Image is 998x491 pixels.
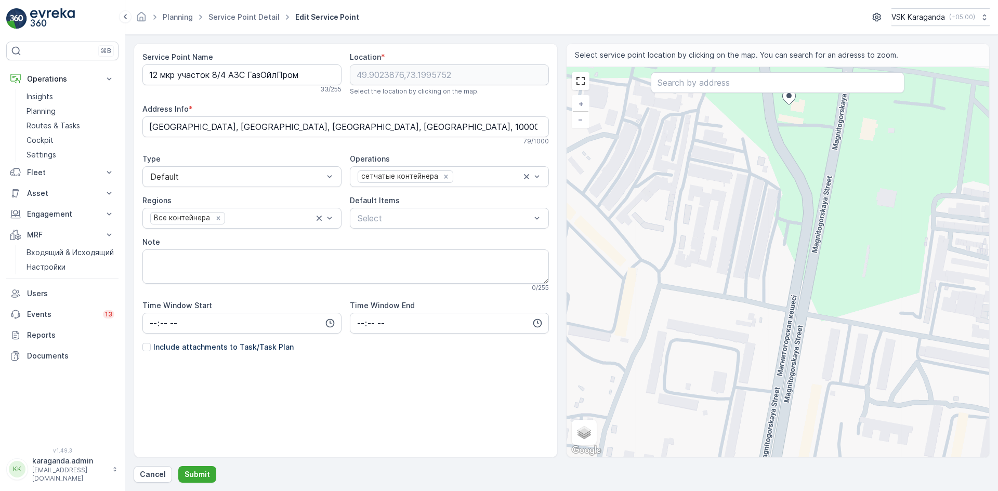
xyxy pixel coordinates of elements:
[293,12,361,22] span: Edit Service Point
[891,8,990,26] button: VSK Karaganda(+05:00)
[153,342,294,352] p: Include attachments to Task/Task Plan
[22,118,119,133] a: Routes & Tasks
[6,183,119,204] button: Asset
[569,444,603,457] img: Google
[579,99,583,108] span: +
[6,447,119,454] span: v 1.49.3
[350,52,381,61] label: Location
[142,104,189,113] label: Address Info
[151,213,212,223] div: Все контейнера
[6,456,119,483] button: KKkaraganda.admin[EMAIL_ADDRESS][DOMAIN_NAME]
[320,85,342,94] p: 33 / 255
[350,87,479,96] span: Select the location by clicking on the map.
[22,104,119,118] a: Planning
[27,121,80,131] p: Routes & Tasks
[27,330,114,340] p: Reports
[30,8,75,29] img: logo_light-DOdMpM7g.png
[27,167,98,178] p: Fleet
[27,150,56,160] p: Settings
[32,466,107,483] p: [EMAIL_ADDRESS][DOMAIN_NAME]
[27,74,98,84] p: Operations
[27,262,65,272] p: Настройки
[27,135,54,145] p: Cockpit
[358,171,440,182] div: сетчатыe контейнера
[32,456,107,466] p: karaganda.admin
[9,461,25,477] div: KK
[573,421,596,444] a: Layers
[27,106,56,116] p: Planning
[22,260,119,274] a: Настройки
[575,50,898,60] span: Select service point location by clicking on the map. You can search for an adresss to zoom.
[573,112,588,127] a: Zoom Out
[6,162,119,183] button: Fleet
[27,351,114,361] p: Documents
[22,245,119,260] a: Входящий & Исходящий
[27,288,114,299] p: Users
[350,154,390,163] label: Operations
[22,89,119,104] a: Insights
[185,469,210,480] p: Submit
[350,301,415,310] label: Time Window End
[6,224,119,245] button: MRF
[6,283,119,304] a: Users
[27,247,114,258] p: Входящий & Исходящий
[440,172,452,181] div: Remove сетчатыe контейнера
[163,12,193,21] a: Planning
[136,15,147,24] a: Homepage
[6,204,119,224] button: Engagement
[949,13,975,21] p: ( +05:00 )
[578,115,583,124] span: −
[573,96,588,112] a: Zoom In
[22,133,119,148] a: Cockpit
[142,301,212,310] label: Time Window Start
[27,91,53,102] p: Insights
[573,73,588,89] a: View Fullscreen
[105,310,112,319] p: 13
[569,444,603,457] a: Open this area in Google Maps (opens a new window)
[134,466,172,483] button: Cancel
[22,148,119,162] a: Settings
[358,212,531,224] p: Select
[101,47,111,55] p: ⌘B
[27,188,98,198] p: Asset
[142,196,172,205] label: Regions
[142,154,161,163] label: Type
[27,230,98,240] p: MRF
[178,466,216,483] button: Submit
[6,304,119,325] a: Events13
[142,52,213,61] label: Service Point Name
[523,137,549,145] p: 79 / 1000
[6,325,119,346] a: Reports
[6,8,27,29] img: logo
[350,196,400,205] label: Default Items
[27,209,98,219] p: Engagement
[532,284,549,292] p: 0 / 255
[651,72,904,93] input: Search by address
[6,346,119,366] a: Documents
[208,12,280,21] a: Service Point Detail
[142,237,160,246] label: Note
[6,69,119,89] button: Operations
[140,469,166,480] p: Cancel
[891,12,945,22] p: VSK Karaganda
[27,309,97,320] p: Events
[213,214,224,223] div: Remove Все контейнера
